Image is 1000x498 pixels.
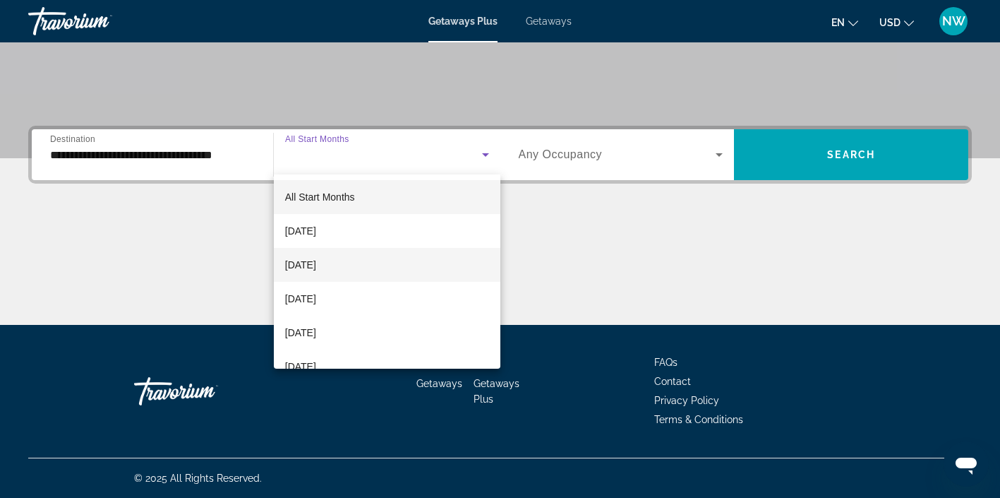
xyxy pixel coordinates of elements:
span: [DATE] [285,223,316,239]
span: [DATE] [285,256,316,273]
span: [DATE] [285,358,316,375]
iframe: Button to launch messaging window [944,441,989,487]
span: All Start Months [285,191,355,203]
span: [DATE] [285,324,316,341]
span: [DATE] [285,290,316,307]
